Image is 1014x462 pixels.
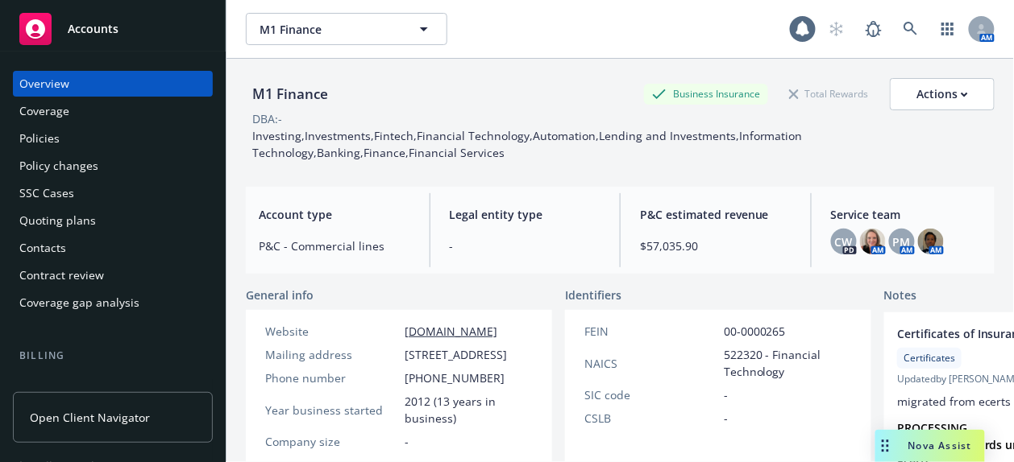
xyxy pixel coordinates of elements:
a: Overview [13,71,213,97]
a: Contract review [13,262,213,288]
span: - [724,410,728,427]
a: Report a Bug [858,13,890,45]
span: Notes [884,287,917,306]
div: Drag to move [875,430,896,462]
span: 522320 - Financial Technology [724,346,852,380]
button: Actions [890,78,995,110]
a: Policy changes [13,153,213,179]
span: Service team [831,206,983,223]
span: Certificates [904,351,955,365]
span: General info [246,287,314,303]
span: Open Client Navigator [30,409,150,426]
div: CSLB [584,410,717,427]
a: Start snowing [821,13,853,45]
span: - [450,237,601,254]
div: DBA: - [252,110,282,127]
div: Policy changes [19,153,98,179]
span: Nova Assist [908,439,972,452]
button: Nova Assist [875,430,985,462]
div: Actions [916,79,968,109]
div: Phone number [265,369,398,386]
div: Contacts [19,235,66,261]
span: - [724,386,728,403]
div: FEIN [584,323,717,340]
a: Contacts [13,235,213,261]
a: Coverage [13,98,213,124]
img: photo [918,229,944,254]
div: Business Insurance [644,84,768,104]
span: - [405,433,409,450]
span: P&C estimated revenue [640,206,792,223]
span: CW [835,233,853,250]
img: photo [860,229,886,254]
span: 2012 (13 years in business) [405,393,533,427]
span: Investing,Investments,Fintech,Financial Technology,Automation,Lending and Investments,Information... [252,128,806,160]
strong: PROCESSING [897,420,967,435]
div: SSC Cases [19,180,74,206]
span: 00-0000265 [724,323,786,340]
div: Total Rewards [781,84,877,104]
div: Invoices [19,370,63,396]
button: M1 Finance [246,13,447,45]
span: Legal entity type [450,206,601,223]
span: Identifiers [565,287,621,303]
a: SSC Cases [13,180,213,206]
a: Coverage gap analysis [13,290,213,316]
a: Accounts [13,6,213,52]
div: Coverage gap analysis [19,290,139,316]
a: [DOMAIN_NAME] [405,324,497,339]
span: P&C - Commercial lines [259,237,410,254]
div: Website [265,323,398,340]
span: Accounts [68,23,118,35]
div: NAICS [584,355,717,372]
div: Coverage [19,98,69,124]
a: Switch app [932,13,964,45]
span: PM [893,233,911,250]
div: Policies [19,126,60,151]
div: Overview [19,71,69,97]
div: M1 Finance [246,84,335,105]
a: Quoting plans [13,208,213,233]
span: $57,035.90 [640,237,792,254]
a: Search [895,13,927,45]
div: Year business started [265,402,398,419]
a: Policies [13,126,213,151]
span: [PHONE_NUMBER] [405,369,505,386]
span: [STREET_ADDRESS] [405,346,507,363]
div: Contract review [19,262,104,288]
a: Invoices [13,370,213,396]
span: M1 Finance [260,21,399,38]
div: SIC code [584,386,717,403]
div: Company size [265,433,398,450]
span: Account type [259,206,410,223]
div: Mailing address [265,346,398,363]
div: Quoting plans [19,208,96,233]
div: Billing [13,348,213,364]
